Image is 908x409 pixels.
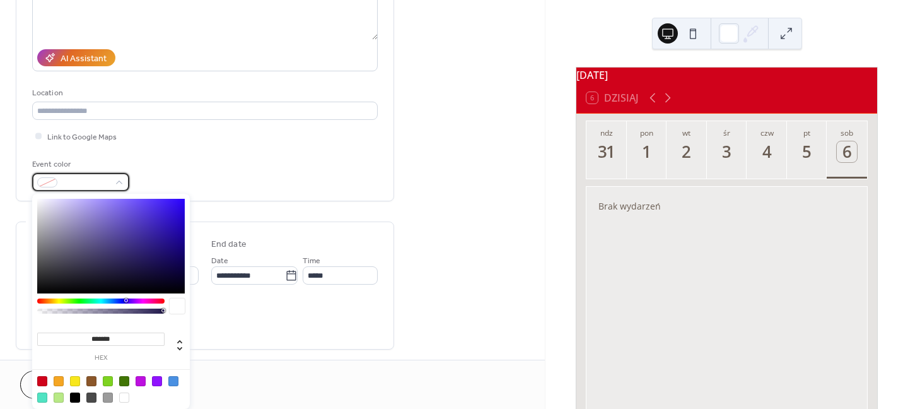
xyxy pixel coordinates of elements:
[588,191,866,221] div: Brak wydarzeń
[70,393,80,403] div: #000000
[631,127,663,138] div: pon
[211,254,228,268] span: Date
[791,127,824,138] div: pt
[168,376,178,386] div: #4A90E2
[103,376,113,386] div: #7ED321
[61,52,107,66] div: AI Assistant
[37,376,47,386] div: #D0021B
[119,376,129,386] div: #417505
[20,370,98,399] button: Cancel
[54,376,64,386] div: #F5A623
[103,393,113,403] div: #9B9B9B
[716,141,737,162] div: 3
[750,127,783,138] div: czw
[119,393,129,403] div: #FFFFFF
[636,141,657,162] div: 1
[303,254,320,268] span: Time
[597,141,617,162] div: 31
[707,121,747,179] button: śr3
[677,141,697,162] div: 2
[86,376,96,386] div: #8B572A
[666,121,707,179] button: wt2
[37,49,115,66] button: AI Assistant
[136,376,146,386] div: #BD10E0
[711,127,743,138] div: śr
[827,121,867,179] button: sob6
[670,127,703,138] div: wt
[576,68,877,83] div: [DATE]
[627,121,667,179] button: pon1
[37,355,165,362] label: hex
[590,127,623,138] div: ndz
[32,86,375,100] div: Location
[70,376,80,386] div: #F8E71C
[32,158,127,171] div: Event color
[830,127,863,138] div: sob
[757,141,777,162] div: 4
[586,121,627,179] button: ndz31
[47,131,117,144] span: Link to Google Maps
[152,376,162,386] div: #9013FE
[747,121,787,179] button: czw4
[211,238,247,251] div: End date
[787,121,827,179] button: pt5
[837,141,858,162] div: 6
[86,393,96,403] div: #4A4A4A
[37,393,47,403] div: #50E3C2
[796,141,817,162] div: 5
[54,393,64,403] div: #B8E986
